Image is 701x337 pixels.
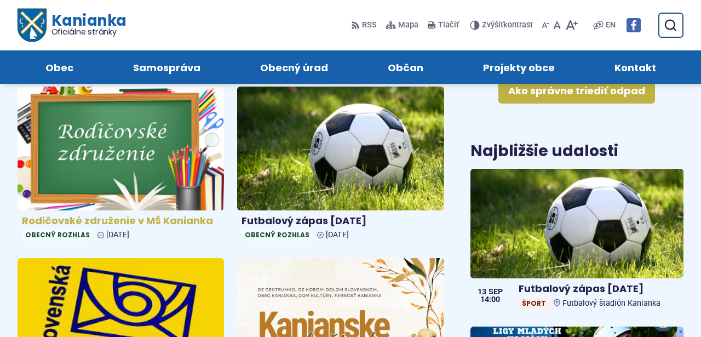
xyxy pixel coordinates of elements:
span: Občan [388,50,423,84]
span: Oficiálne stránky [51,28,127,36]
span: [DATE] [106,230,129,239]
a: Kontakt [595,50,675,84]
button: Zmenšiť veľkosť písma [539,14,551,37]
h4: Rodičovské združenie v MŠ Kanianka [22,215,220,227]
a: Občan [369,50,442,84]
a: Projekty obce [464,50,573,84]
span: [DATE] [326,230,349,239]
span: Samospráva [133,50,200,84]
h1: Kanianka [46,13,126,36]
a: Futbalový zápas [DATE] Obecný rozhlas [DATE] [237,87,444,245]
a: Mapa [383,14,421,37]
button: Zväčšiť veľkosť písma [563,14,580,37]
a: Rodičovské združenie v MŠ Kanianka Obecný rozhlas [DATE] [18,87,224,245]
a: Futbalový zápas [DATE] ŠportFutbalový štadión Kanianka 13 sep 14:00 [470,169,683,313]
span: EN [606,19,616,32]
a: Obecný úrad [241,50,347,84]
img: Prejsť na Facebook stránku [627,18,641,32]
span: RSS [362,19,377,32]
span: kontrast [482,21,533,30]
span: Tlačiť [438,21,459,30]
span: Obec [45,50,73,84]
span: 14:00 [478,296,503,304]
span: Mapa [398,19,418,32]
span: Obecný rozhlas [242,229,313,241]
a: Obec [26,50,92,84]
a: Ako správne triediť odpad [498,78,655,104]
h4: Futbalový zápas [DATE] [242,215,439,227]
button: Tlačiť [425,14,461,37]
button: Nastaviť pôvodnú veľkosť písma [551,14,563,37]
img: Prejsť na domovskú stránku [18,9,46,42]
span: sep [489,288,503,296]
span: Projekty obce [483,50,555,84]
button: Zvýšiťkontrast [470,14,535,37]
span: Zvýšiť [482,20,503,30]
a: Logo Kanianka, prejsť na domovskú stránku. [18,9,127,42]
span: Kontakt [614,50,656,84]
a: RSS [351,14,379,37]
a: Samospráva [114,50,219,84]
span: Obecný úrad [260,50,328,84]
span: Obecný rozhlas [22,229,93,241]
span: Futbalový štadión Kanianka [562,299,660,308]
h3: Najbližšie udalosti [470,143,618,160]
span: Šport [519,298,549,309]
h4: Futbalový zápas [DATE] [519,283,679,295]
span: 13 [478,288,486,296]
a: EN [604,19,618,32]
